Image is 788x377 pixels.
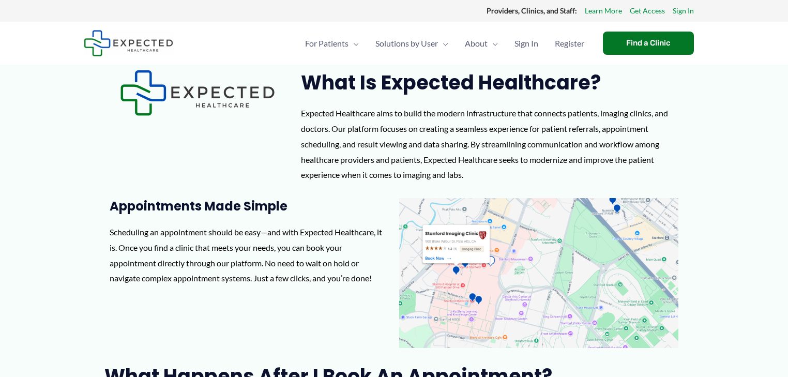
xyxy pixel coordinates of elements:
h2: What is Expected Healthcare? [301,70,684,95]
nav: Primary Site Navigation [297,25,593,62]
a: Solutions by UserMenu Toggle [367,25,457,62]
a: Sign In [506,25,547,62]
span: Register [555,25,584,62]
span: Menu Toggle [488,25,498,62]
span: Solutions by User [375,25,438,62]
img: Expected Healthcare Logo [120,70,275,116]
span: Menu Toggle [348,25,359,62]
a: Register [547,25,593,62]
span: About [465,25,488,62]
a: Sign In [673,4,694,18]
img: Expected Healthcare Logo - side, dark font, small [84,30,173,56]
a: Learn More [585,4,622,18]
h3: Appointments Made Simple [110,198,389,214]
span: Sign In [514,25,538,62]
a: Find a Clinic [603,32,694,55]
a: Get Access [630,4,665,18]
p: Scheduling an appointment should be easy—and with Expected Healthcare, it is. Once you find a cli... [110,224,389,286]
a: For PatientsMenu Toggle [297,25,367,62]
strong: Providers, Clinics, and Staff: [487,6,577,15]
div: Expected Healthcare aims to build the modern infrastructure that connects patients, imaging clini... [301,105,684,183]
span: For Patients [305,25,348,62]
span: Menu Toggle [438,25,448,62]
a: AboutMenu Toggle [457,25,506,62]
